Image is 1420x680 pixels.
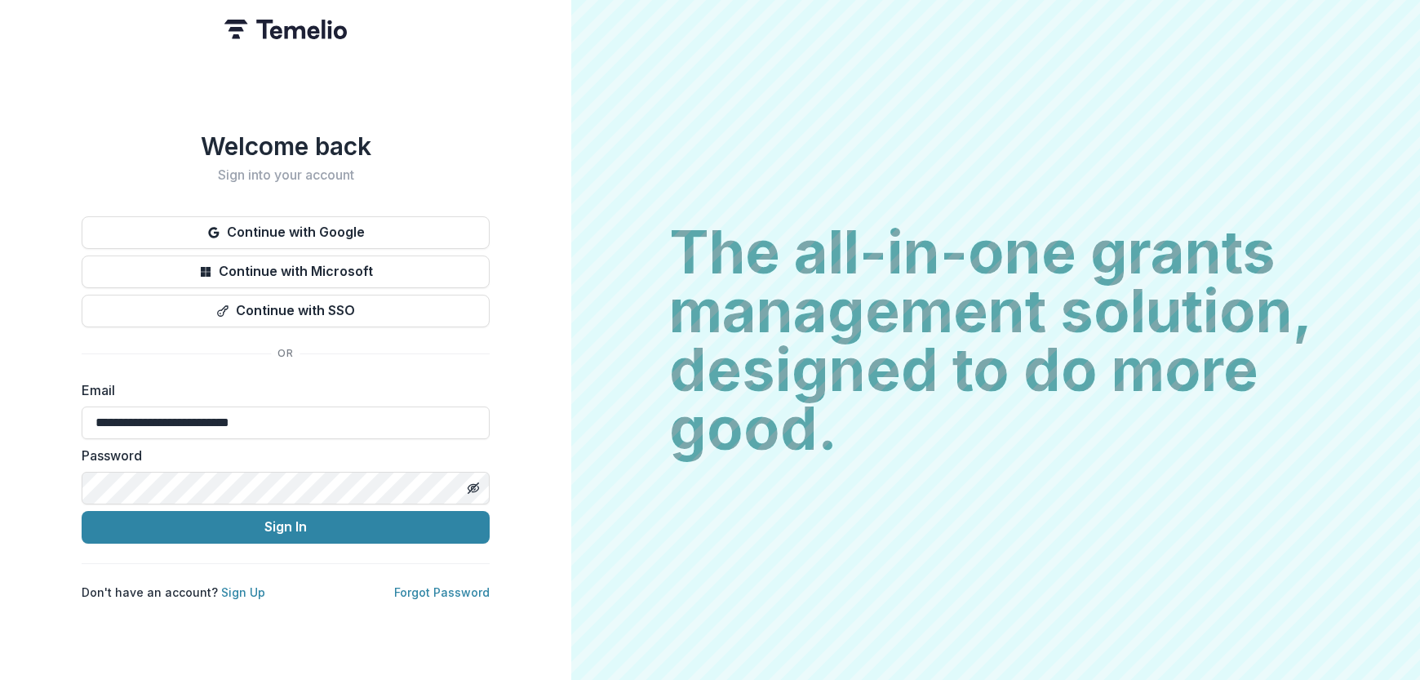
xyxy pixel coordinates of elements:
[82,511,490,544] button: Sign In
[82,216,490,249] button: Continue with Google
[82,131,490,161] h1: Welcome back
[224,20,347,39] img: Temelio
[82,380,480,400] label: Email
[394,585,490,599] a: Forgot Password
[82,256,490,288] button: Continue with Microsoft
[82,167,490,183] h2: Sign into your account
[460,475,486,501] button: Toggle password visibility
[82,584,265,601] p: Don't have an account?
[221,585,265,599] a: Sign Up
[82,295,490,327] button: Continue with SSO
[82,446,480,465] label: Password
